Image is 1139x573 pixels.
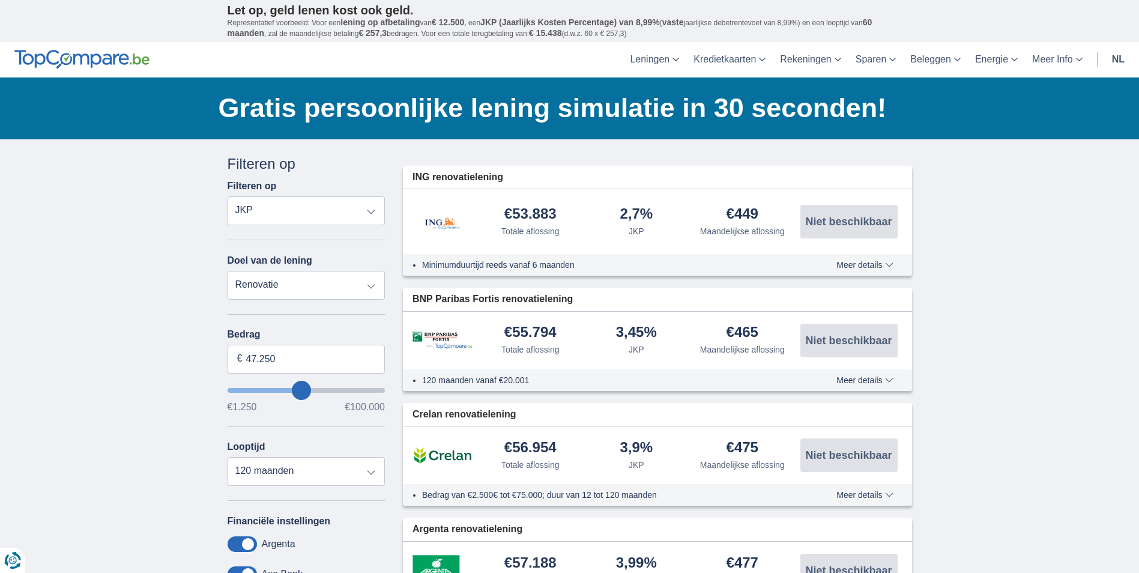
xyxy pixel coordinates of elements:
[228,3,912,17] p: Let op, geld lenen kost ook geld.
[727,325,758,341] div: €465
[228,181,277,192] label: Filteren op
[805,216,892,227] span: Niet beschikbaar
[228,17,912,39] p: Representatief voorbeeld: Voor een van , een ( jaarlijkse debetrentevoet van 8,99%) en een loopti...
[773,42,848,77] a: Rekeningen
[262,539,295,550] label: Argenta
[827,260,902,270] button: Meer details
[422,259,793,271] li: Minimumduurtijd reeds vanaf 6 maanden
[237,352,243,366] span: €
[686,42,773,77] a: Kredietkaarten
[228,255,312,266] label: Doel van de lening
[727,440,758,456] div: €475
[836,491,893,499] span: Meer details
[228,516,331,527] label: Financiële instellingen
[903,42,968,77] a: Beleggen
[700,344,785,356] div: Maandelijkse aflossing
[219,89,912,127] h1: Gratis persoonlijke lening simulatie in 30 seconden!
[412,408,516,422] span: Crelan renovatielening
[422,374,793,386] li: 120 maanden vanaf €20.001
[501,225,560,237] div: Totale aflossing
[616,556,657,572] div: 3,99%
[836,376,893,384] span: Meer details
[412,440,473,470] img: product.pl.alt Crelan
[700,459,785,471] div: Maandelijkse aflossing
[504,440,557,456] div: €56.954
[412,332,473,349] img: product.pl.alt BNP Paribas Fortis
[1025,42,1090,77] a: Meer Info
[422,489,793,501] li: Bedrag van €2.500€ tot €75.000; duur van 12 tot 120 maanden
[727,556,758,572] div: €477
[700,225,785,237] div: Maandelijkse aflossing
[827,490,902,500] button: Meer details
[228,329,385,340] label: Bedrag
[827,375,902,385] button: Meer details
[228,402,257,412] span: €1.250
[412,171,503,184] span: ING renovatielening
[358,28,387,38] span: € 257,3
[800,324,898,357] button: Niet beschikbaar
[412,201,473,241] img: product.pl.alt ING
[14,50,150,69] img: TopCompare
[620,440,653,456] div: 3,9%
[228,17,872,38] span: 60 maanden
[228,154,385,174] div: Filteren op
[1105,42,1132,77] a: nl
[800,438,898,472] button: Niet beschikbaar
[968,42,1025,77] a: Energie
[504,207,557,223] div: €53.883
[228,388,385,393] input: wantToBorrow
[412,293,573,306] span: BNP Paribas Fortis renovatielening
[848,42,904,77] a: Sparen
[805,335,892,346] span: Niet beschikbaar
[623,42,686,77] a: Leningen
[504,325,557,341] div: €55.794
[629,225,644,237] div: JKP
[662,17,684,27] span: vaste
[340,17,420,27] span: lening op afbetaling
[480,17,660,27] span: JKP (Jaarlijks Kosten Percentage) van 8,99%
[504,556,557,572] div: €57.188
[805,450,892,461] span: Niet beschikbaar
[836,261,893,269] span: Meer details
[501,344,560,356] div: Totale aflossing
[616,325,657,341] div: 3,45%
[529,28,562,38] span: € 15.438
[228,441,265,452] label: Looptijd
[629,459,644,471] div: JKP
[345,402,385,412] span: €100.000
[629,344,644,356] div: JKP
[620,207,653,223] div: 2,7%
[727,207,758,223] div: €449
[432,17,465,27] span: € 12.500
[800,205,898,238] button: Niet beschikbaar
[412,523,522,536] span: Argenta renovatielening
[501,459,560,471] div: Totale aflossing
